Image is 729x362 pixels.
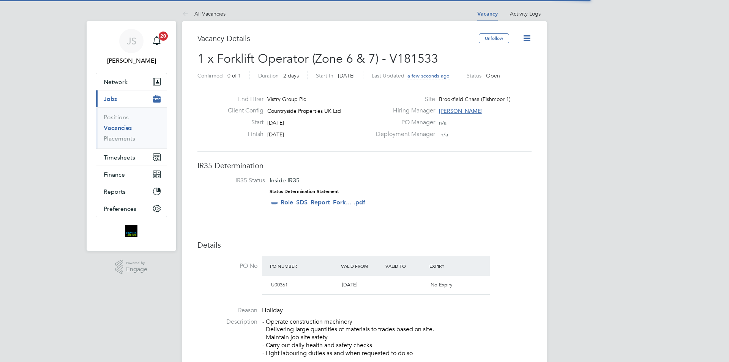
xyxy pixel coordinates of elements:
[197,262,257,270] label: PO No
[96,225,167,237] a: Go to home page
[96,200,167,217] button: Preferences
[270,177,300,184] span: Inside IR35
[96,73,167,90] button: Network
[371,95,435,103] label: Site
[227,72,241,79] span: 0 of 1
[267,131,284,138] span: [DATE]
[197,161,532,171] h3: IR35 Determination
[205,177,265,185] label: IR35 Status
[104,78,128,85] span: Network
[439,96,511,103] span: Brookfield Chase (Fishmoor 1)
[338,72,355,79] span: [DATE]
[467,72,481,79] label: Status
[197,33,479,43] h3: Vacancy Details
[96,149,167,166] button: Timesheets
[439,107,483,114] span: [PERSON_NAME]
[262,318,532,357] p: - Operate construction machinery - Delivering large quantities of materials to trades based on si...
[342,281,357,288] span: [DATE]
[197,318,257,326] label: Description
[96,56,167,65] span: Julia Scholes
[197,307,257,315] label: Reason
[383,259,428,273] div: Valid To
[407,73,450,79] span: a few seconds ago
[127,36,136,46] span: JS
[262,307,283,314] span: Holiday
[371,119,435,126] label: PO Manager
[281,199,365,206] a: Role_SDS_Report_Fork... .pdf
[125,225,137,237] img: bromak-logo-retina.png
[126,260,147,266] span: Powered by
[486,72,500,79] span: Open
[96,166,167,183] button: Finance
[96,183,167,200] button: Reports
[104,188,126,195] span: Reports
[96,29,167,65] a: JS[PERSON_NAME]
[104,171,125,178] span: Finance
[270,189,339,194] strong: Status Determination Statement
[197,240,532,250] h3: Details
[222,119,264,126] label: Start
[387,281,388,288] span: -
[267,96,306,103] span: Vistry Group Plc
[268,259,339,273] div: PO Number
[372,72,404,79] label: Last Updated
[510,10,541,17] a: Activity Logs
[439,119,447,126] span: n/a
[126,266,147,273] span: Engage
[149,29,164,53] a: 20
[222,130,264,138] label: Finish
[479,33,509,43] button: Unfollow
[339,259,383,273] div: Valid From
[267,119,284,126] span: [DATE]
[104,95,117,103] span: Jobs
[371,107,435,115] label: Hiring Manager
[115,260,148,274] a: Powered byEngage
[222,107,264,115] label: Client Config
[440,131,448,138] span: n/a
[267,107,341,114] span: Countryside Properties UK Ltd
[258,72,279,79] label: Duration
[431,281,452,288] span: No Expiry
[159,32,168,41] span: 20
[104,135,135,142] a: Placements
[96,90,167,107] button: Jobs
[87,21,176,251] nav: Main navigation
[96,107,167,149] div: Jobs
[371,130,435,138] label: Deployment Manager
[104,154,135,161] span: Timesheets
[428,259,472,273] div: Expiry
[222,95,264,103] label: End Hirer
[104,114,129,121] a: Positions
[197,72,223,79] label: Confirmed
[271,281,288,288] span: U00361
[316,72,333,79] label: Start In
[477,11,498,17] a: Vacancy
[104,124,132,131] a: Vacancies
[104,205,136,212] span: Preferences
[283,72,299,79] span: 2 days
[182,10,226,17] a: All Vacancies
[197,51,438,66] span: 1 x Forklift Operator (Zone 6 & 7) - V181533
